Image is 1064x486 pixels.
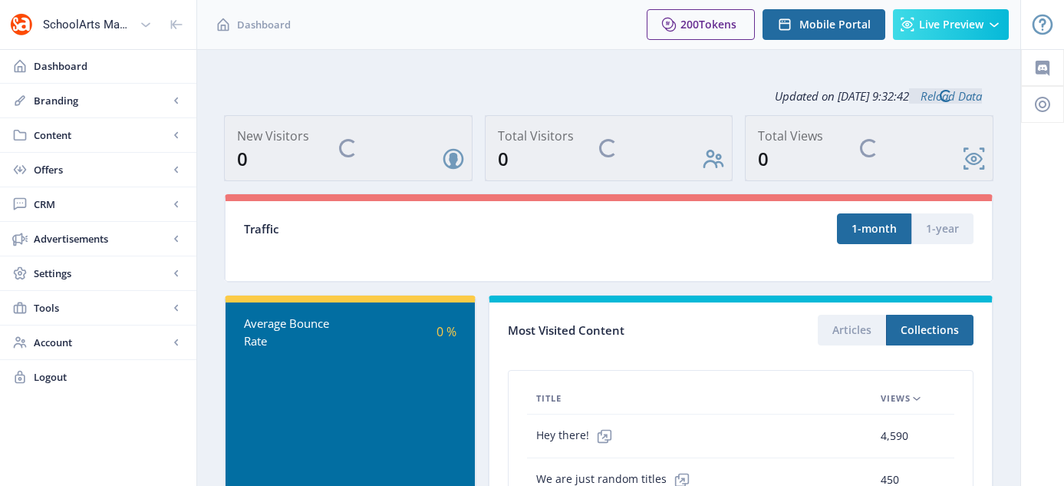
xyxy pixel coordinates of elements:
[881,389,911,408] span: Views
[43,8,133,41] div: SchoolArts Magazine
[536,421,620,451] span: Hey there!
[647,9,755,40] button: 200Tokens
[244,315,351,349] div: Average Bounce Rate
[699,17,736,31] span: Tokens
[909,88,982,104] a: Reload Data
[886,315,973,345] button: Collections
[224,77,993,115] div: Updated on [DATE] 9:32:42
[34,162,169,177] span: Offers
[799,18,871,31] span: Mobile Portal
[34,197,169,212] span: CRM
[837,213,911,244] button: 1-month
[34,369,184,385] span: Logout
[436,323,456,340] span: 0 %
[881,427,908,445] span: 4,590
[34,300,169,316] span: Tools
[763,9,885,40] button: Mobile Portal
[34,335,169,350] span: Account
[34,93,169,108] span: Branding
[34,266,169,281] span: Settings
[818,315,886,345] button: Articles
[911,213,973,244] button: 1-year
[9,12,34,37] img: properties.app_icon.png
[893,9,1009,40] button: Live Preview
[237,17,291,32] span: Dashboard
[34,127,169,143] span: Content
[244,220,609,238] div: Traffic
[34,58,184,74] span: Dashboard
[919,18,983,31] span: Live Preview
[508,319,740,342] div: Most Visited Content
[536,389,562,408] span: Title
[34,231,169,246] span: Advertisements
